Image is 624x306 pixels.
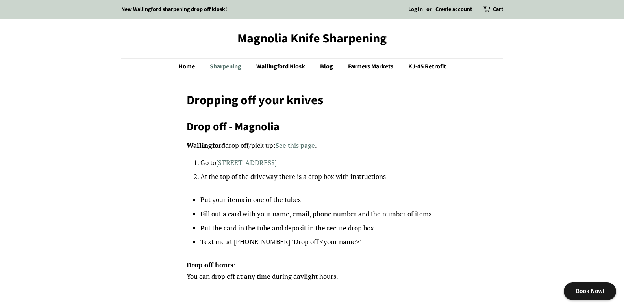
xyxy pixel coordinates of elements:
[200,236,437,248] li: Text me at [PHONE_NUMBER] "Drop off <your name>"
[402,59,446,75] a: KJ-45 Retrofit
[121,31,503,46] a: Magnolia Knife Sharpening
[216,158,277,167] a: [STREET_ADDRESS]
[200,157,437,169] li: Go to
[178,59,203,75] a: Home
[314,59,341,75] a: Blog
[408,6,423,13] a: Log in
[187,141,225,150] strong: Wallingford
[200,194,437,206] li: Put your items in one of the tubes
[200,171,437,182] li: At the top of the driveway there is a drop box with instructions
[435,6,472,13] a: Create account
[187,140,437,151] p: drop off/pick up: .
[250,59,313,75] a: Wallingford Kiosk
[342,59,401,75] a: Farmers Markets
[121,6,227,13] a: New Wallingford sharpening drop off kiosk!
[187,120,437,134] h2: Drop off - Magnolia
[200,223,437,234] li: Put the card in the tube and deposit in the secure drop box.
[204,59,249,75] a: Sharpening
[276,141,315,150] a: See this page
[187,260,233,269] strong: Drop off hours
[187,93,437,108] h1: Dropping off your knives
[187,260,437,282] p: : You can drop off at any time during daylight hours.
[564,282,616,300] div: Book Now!
[493,5,503,15] a: Cart
[426,5,432,15] li: or
[200,208,437,220] li: Fill out a card with your name, email, phone number and the number of items.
